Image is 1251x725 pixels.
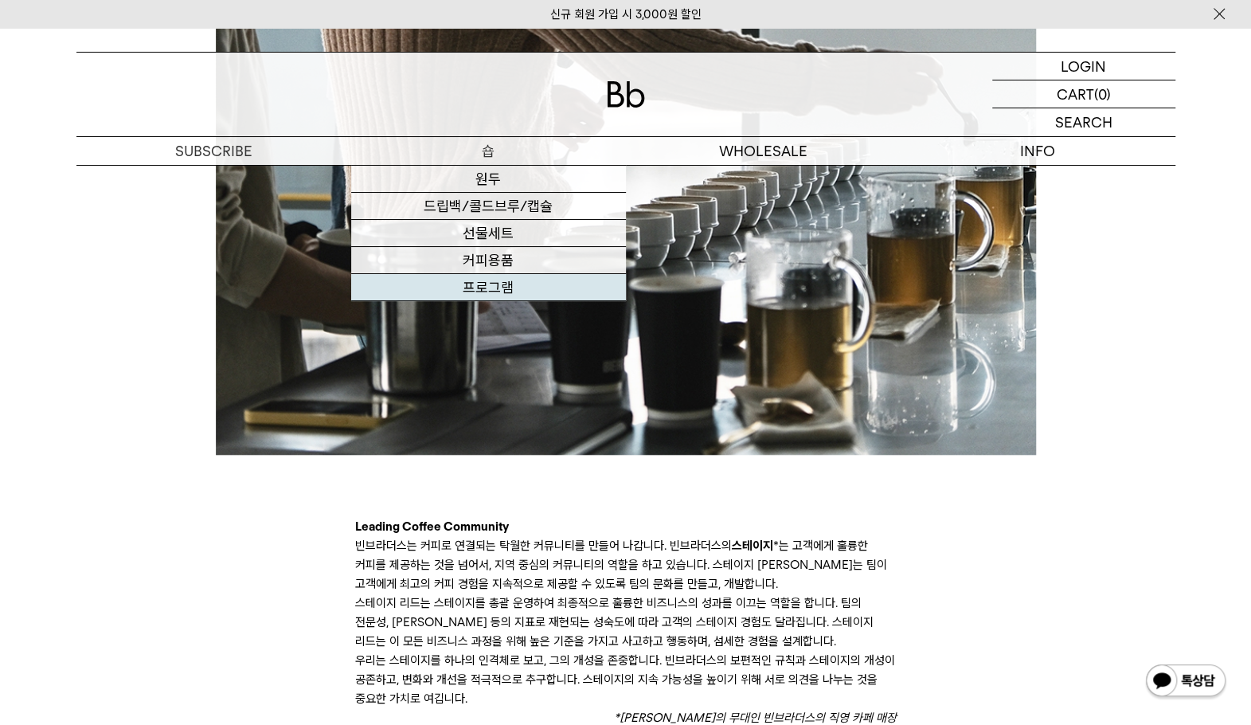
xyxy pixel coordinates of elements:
[732,539,773,553] strong: 스테이지
[607,81,645,108] img: 로고
[550,7,702,22] a: 신규 회원 가입 시 3,000원 할인
[1144,663,1227,701] img: 카카오톡 채널 1:1 채팅 버튼
[355,536,897,594] p: 빈브라더스는 커피로 연결되는 탁월한 커뮤니티를 만들어 나갑니다. 빈브라더스의 *는 고객에게 훌륭한 커피를 제공하는 것을 넘어서, 지역 중심의 커뮤니티의 역할을 하고 있습니다....
[626,137,901,165] p: WHOLESALE
[901,137,1175,165] p: INFO
[992,53,1175,80] a: LOGIN
[1094,80,1111,108] p: (0)
[351,137,626,165] a: 숍
[1057,80,1094,108] p: CART
[1055,108,1112,136] p: SEARCH
[351,220,626,247] a: 선물세트
[76,137,351,165] a: SUBSCRIBE
[1061,53,1106,80] p: LOGIN
[355,594,897,651] p: 스테이지 리드는 스테이지를 총괄 운영하여 최종적으로 훌륭한 비즈니스의 성과를 이끄는 역할을 합니다. 팀의 전문성, [PERSON_NAME] 등의 지표로 재현되는 성숙도에 따라...
[355,651,897,708] p: 우리는 스테이지를 하나의 인격체로 보고, 그의 개성을 존중합니다. 빈브라더스의 보편적인 규칙과 스테이지의 개성이 공존하고, 변화와 개선을 적극적으로 추구합니다. 스테이지의 지...
[351,274,626,301] a: 프로그램
[614,711,897,725] i: *[PERSON_NAME]의 무대인 빈브라더스의 직영 카페 매장
[351,166,626,193] a: 원두
[351,193,626,220] a: 드립백/콜드브루/캡슐
[351,247,626,274] a: 커피용품
[992,80,1175,108] a: CART (0)
[355,519,509,534] b: Leading Coffee Community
